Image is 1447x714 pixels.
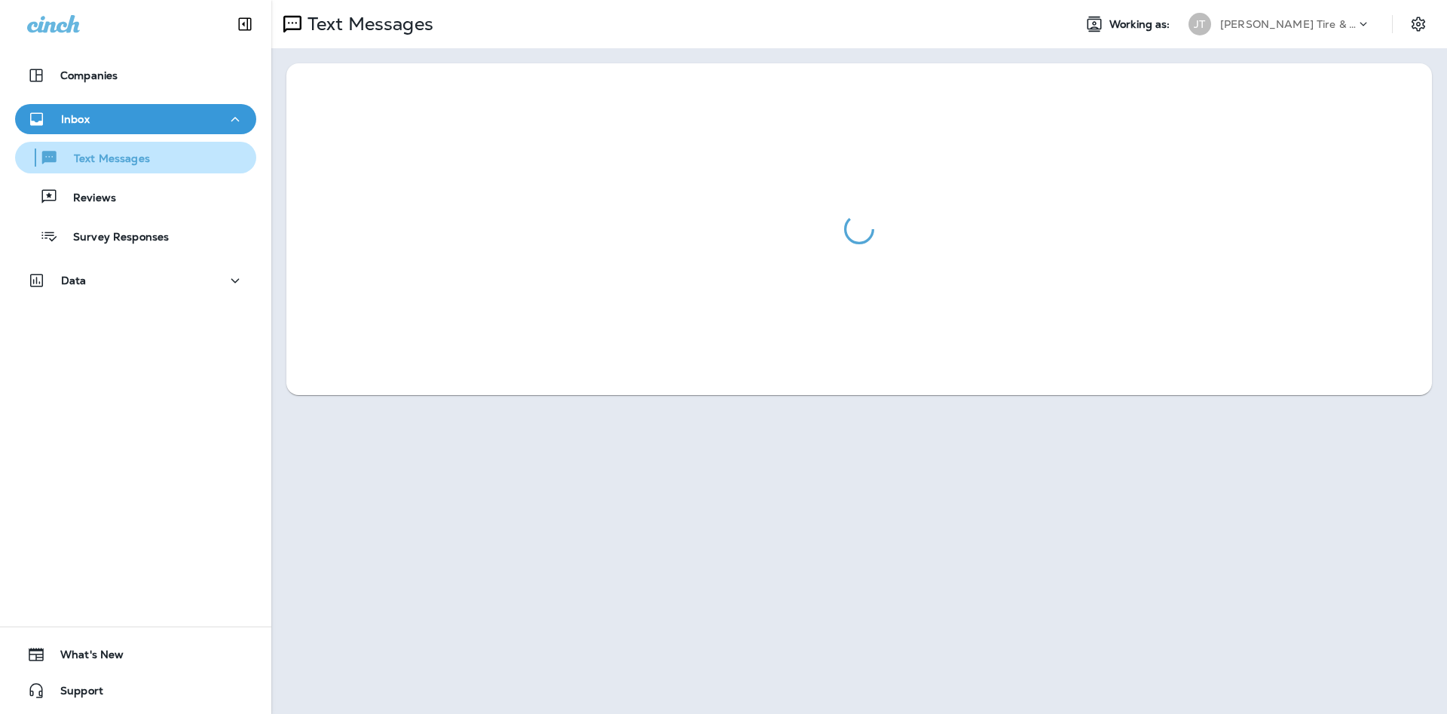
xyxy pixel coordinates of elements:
[15,104,256,134] button: Inbox
[60,69,118,81] p: Companies
[15,639,256,670] button: What's New
[1405,11,1432,38] button: Settings
[61,274,87,287] p: Data
[15,142,256,173] button: Text Messages
[224,9,266,39] button: Collapse Sidebar
[1188,13,1211,35] div: JT
[58,192,116,206] p: Reviews
[15,60,256,90] button: Companies
[45,648,124,667] span: What's New
[59,152,150,167] p: Text Messages
[1109,18,1173,31] span: Working as:
[15,181,256,213] button: Reviews
[1220,18,1356,30] p: [PERSON_NAME] Tire & Auto
[45,685,103,703] span: Support
[301,13,433,35] p: Text Messages
[61,113,90,125] p: Inbox
[15,265,256,296] button: Data
[15,676,256,706] button: Support
[15,220,256,252] button: Survey Responses
[58,231,169,245] p: Survey Responses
